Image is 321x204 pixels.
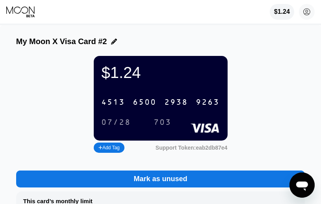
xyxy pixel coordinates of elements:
[270,4,294,20] div: $1.24
[133,98,157,107] div: 6500
[274,8,290,15] div: $1.24
[102,98,125,107] div: 4513
[289,172,315,198] iframe: Button to launch messaging window
[156,145,228,151] div: Support Token: eab2db87e4
[165,98,188,107] div: 2938
[97,94,225,110] div: 4513650029389263
[16,37,107,46] div: My Moon X Visa Card #2
[96,116,137,129] div: 07/28
[94,143,124,153] div: Add Tag
[98,145,120,150] div: Add Tag
[148,116,178,129] div: 703
[102,64,220,82] div: $1.24
[156,145,228,151] div: Support Token:eab2db87e4
[102,118,131,127] div: 07/28
[196,98,220,107] div: 9263
[134,174,187,184] div: Mark as unused
[16,171,305,187] div: Mark as unused
[154,118,172,127] div: 703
